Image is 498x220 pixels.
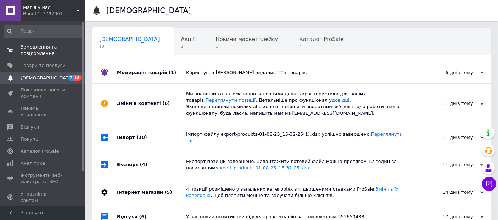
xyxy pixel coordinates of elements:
[21,44,66,57] span: Замовлення та повідомлення
[139,214,147,219] span: (6)
[332,97,349,103] a: довідці
[140,162,147,167] span: (4)
[23,4,76,11] span: Магія у нас
[186,131,403,143] a: Переглянути звіт
[21,62,66,69] span: Товари та послуги
[164,190,172,195] span: (5)
[21,136,40,142] span: Покупці
[186,214,413,220] div: У вас новий позитивний відгук про компанію за замовленням 353650488.
[413,162,484,168] div: 11 днів тому
[217,165,310,170] a: export-products-01-08-25_15-32-25.xlsx
[21,148,59,154] span: Каталог ProSale
[216,44,278,49] span: 1
[181,36,195,43] span: Акції
[186,69,413,76] div: Користувач [PERSON_NAME] видалив 125 товарів.
[299,36,343,43] span: Каталог ProSale
[106,6,191,15] h1: [DEMOGRAPHIC_DATA]
[99,44,160,49] span: 18
[21,160,45,167] span: Аналітика
[299,44,343,49] span: 4
[21,87,66,100] span: Показники роботи компанії
[99,36,160,43] span: [DEMOGRAPHIC_DATA]
[21,191,66,204] span: Управління сайтом
[216,36,278,43] span: Новини маркетплейсу
[169,70,176,75] span: (1)
[21,124,39,130] span: Відгуки
[206,97,256,103] a: Переглянути позиції
[186,91,413,117] div: Ми знайшли та автоматично заповнили деякі характеристики для ваших товарів. . Детальніше про функ...
[117,84,186,124] div: Зміни в контенті
[186,186,413,199] div: 4 позиції розміщено у загальних категоріях з підвищеними ставками ProSale. , щоб платити менше та...
[181,44,195,49] span: 2
[413,69,484,76] div: 6 днів тому
[21,105,66,118] span: Панель управління
[413,134,484,141] div: 11 днів тому
[117,151,186,178] div: Експорт
[117,62,186,83] div: Модерація товарів
[73,75,82,81] span: 18
[162,101,170,106] span: (6)
[413,189,484,196] div: 14 днів тому
[186,158,413,171] div: Експорт позицій завершено. Завантажити готовий файл можна протягом 12 годин за посиланням:
[413,100,484,107] div: 11 днів тому
[117,124,186,151] div: Імпорт
[482,177,496,191] button: Чат з покупцем
[4,25,84,38] input: Пошук
[23,11,85,17] div: Ваш ID: 3797061
[117,179,186,206] div: Інтернет магазин
[136,135,147,140] span: (30)
[186,131,413,144] div: Імпорт файлу export-products-01-08-25_15-32-25(1).xlsx успішно завершено.
[186,186,398,198] a: Змініть їх категорію
[21,75,73,81] span: [DEMOGRAPHIC_DATA]
[68,75,73,81] span: 7
[413,214,484,220] div: 17 днів тому
[21,172,66,185] span: Інструменти веб-майстра та SEO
